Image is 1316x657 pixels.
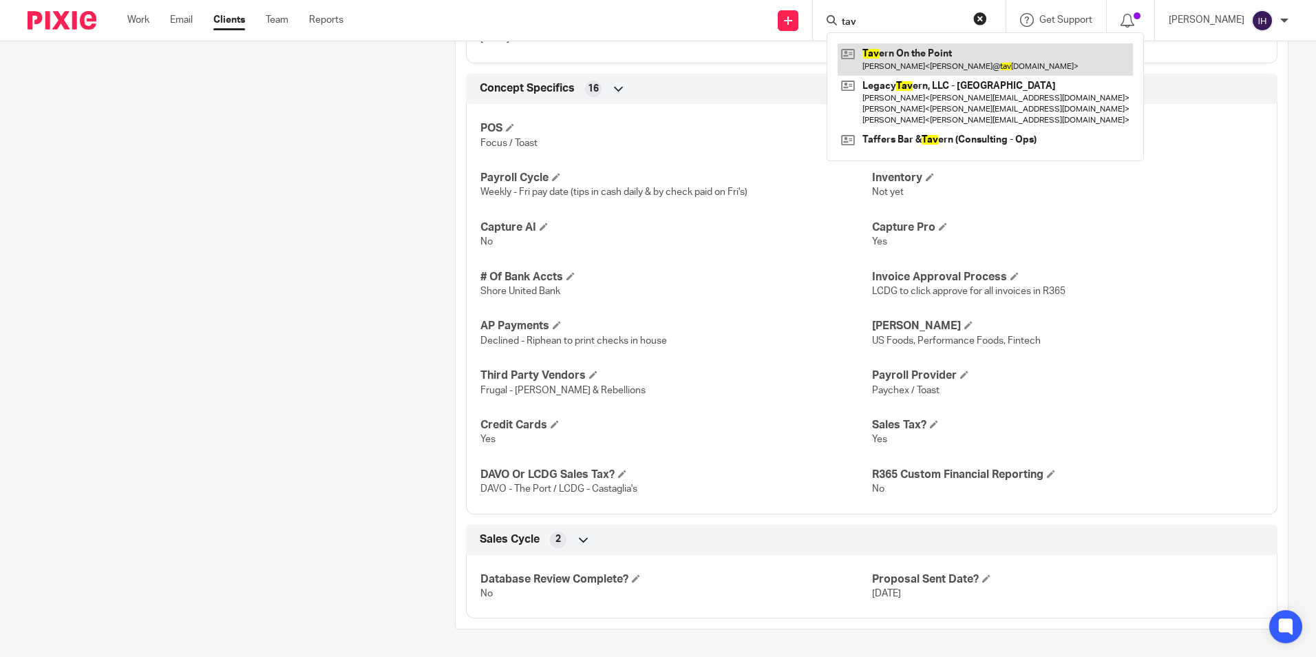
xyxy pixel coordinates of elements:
img: Pixie [28,11,96,30]
img: svg%3E [1251,10,1273,32]
h4: R365 Custom Financial Reporting [872,468,1263,482]
span: Weekly - Fri pay date (tips in cash daily & by check paid on Fri's) [480,187,747,197]
h4: Inventory [872,171,1263,185]
h4: Invoice Approval Process [872,270,1263,284]
span: Sales Cycle [480,532,540,547]
h4: Sales Tax? [872,418,1263,432]
span: [DATE] [480,34,509,43]
span: Declined - Riphean to print checks in house [480,336,667,346]
span: Paychex / Toast [872,386,940,395]
span: DAVO - The Port / LCDG - Castaglia's [480,484,637,494]
input: Search [840,17,964,29]
span: Get Support [1039,15,1092,25]
span: Yes [872,435,887,444]
span: US Foods, Performance Foods, Fintech [872,336,1041,346]
h4: Payroll Provider [872,368,1263,383]
a: Clients [213,13,245,27]
p: [PERSON_NAME] [1169,13,1244,27]
span: Yes [872,237,887,247]
a: Work [127,13,149,27]
span: Focus / Toast [480,138,538,148]
h4: # Of Bank Accts [480,270,871,284]
span: 2 [555,532,561,546]
h4: DAVO Or LCDG Sales Tax? [480,468,871,482]
a: Email [170,13,193,27]
h4: Proposal Sent Date? [872,572,1263,587]
span: No [480,589,493,598]
h4: Third Party Vendors [480,368,871,383]
h4: Capture Pro [872,220,1263,235]
button: Clear [973,12,987,25]
span: [DATE] [872,589,901,598]
h4: Payroll Cycle [480,171,871,185]
span: 16 [588,82,599,96]
span: No [480,237,493,247]
span: Not yet [872,187,904,197]
span: Concept Specifics [480,81,575,96]
h4: Credit Cards [480,418,871,432]
h4: Database Review Complete? [480,572,871,587]
h4: AP Payments [480,319,871,333]
span: Shore United Bank [480,286,560,296]
span: Yes [480,435,496,444]
a: Team [266,13,288,27]
a: Reports [309,13,343,27]
span: No [872,484,884,494]
span: LCDG to click approve for all invoices in R365 [872,286,1065,296]
h4: POS [480,121,871,136]
h4: Capture AI [480,220,871,235]
span: Frugal - [PERSON_NAME] & Rebellions [480,386,646,395]
h4: [PERSON_NAME] [872,319,1263,333]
